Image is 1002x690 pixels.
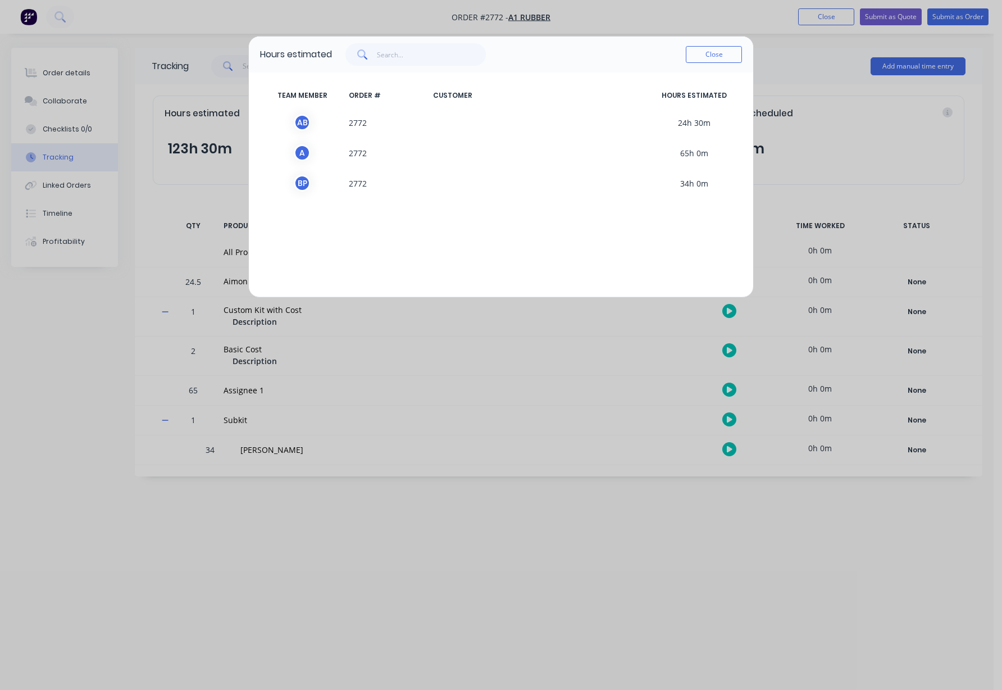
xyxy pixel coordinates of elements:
span: 2772 [344,114,429,131]
span: 34h 0m [646,175,742,192]
span: 2772 [344,175,429,192]
div: A B [294,114,311,131]
div: B P [294,175,311,192]
span: 2772 [344,144,429,161]
div: A [294,144,311,161]
span: 24h 30m [646,114,742,131]
input: Search... [377,43,486,66]
div: Hours estimated [260,48,332,61]
span: ORDER # [344,90,429,101]
span: TEAM MEMBER [260,90,344,101]
button: Close [686,46,742,63]
span: 65h 0m [646,144,742,161]
span: HOURS ESTIMATED [646,90,742,101]
span: CUSTOMER [429,90,646,101]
